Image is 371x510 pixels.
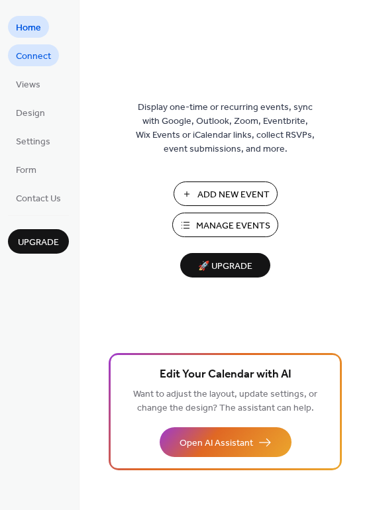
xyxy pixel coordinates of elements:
span: Form [16,164,36,178]
a: Connect [8,44,59,66]
button: Add New Event [174,181,278,206]
span: Settings [16,135,50,149]
span: Connect [16,50,51,64]
a: Design [8,101,53,123]
span: Design [16,107,45,121]
span: 🚀 Upgrade [188,258,262,276]
span: Edit Your Calendar with AI [160,366,291,384]
span: Upgrade [18,236,59,250]
button: Open AI Assistant [160,427,291,457]
span: Display one-time or recurring events, sync with Google, Outlook, Zoom, Eventbrite, Wix Events or ... [136,101,315,156]
span: Manage Events [196,219,270,233]
button: Manage Events [172,213,278,237]
span: Want to adjust the layout, update settings, or change the design? The assistant can help. [133,385,317,417]
a: Views [8,73,48,95]
a: Settings [8,130,58,152]
a: Form [8,158,44,180]
button: Upgrade [8,229,69,254]
span: Views [16,78,40,92]
a: Contact Us [8,187,69,209]
span: Contact Us [16,192,61,206]
a: Home [8,16,49,38]
button: 🚀 Upgrade [180,253,270,278]
span: Home [16,21,41,35]
span: Add New Event [197,188,270,202]
span: Open AI Assistant [180,436,253,450]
